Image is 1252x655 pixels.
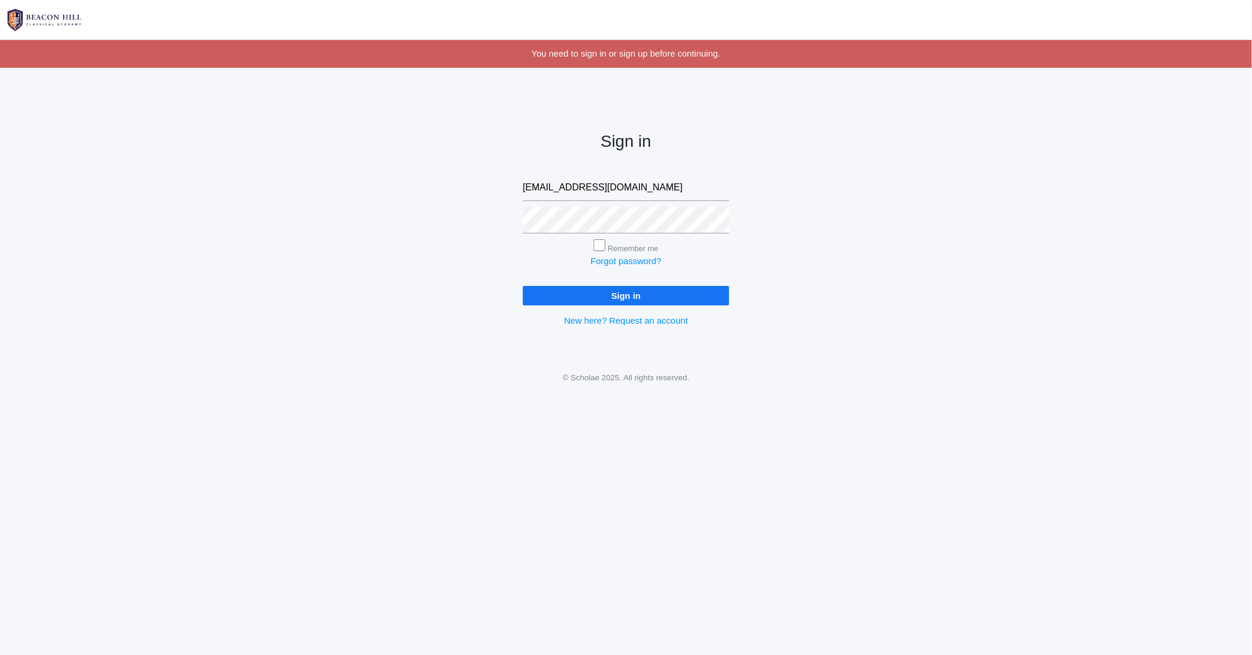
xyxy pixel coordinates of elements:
[523,133,729,151] h2: Sign in
[591,256,661,266] a: Forgot password?
[608,244,658,253] label: Remember me
[564,315,688,325] a: New here? Request an account
[523,286,729,305] input: Sign in
[523,175,729,201] input: Email address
